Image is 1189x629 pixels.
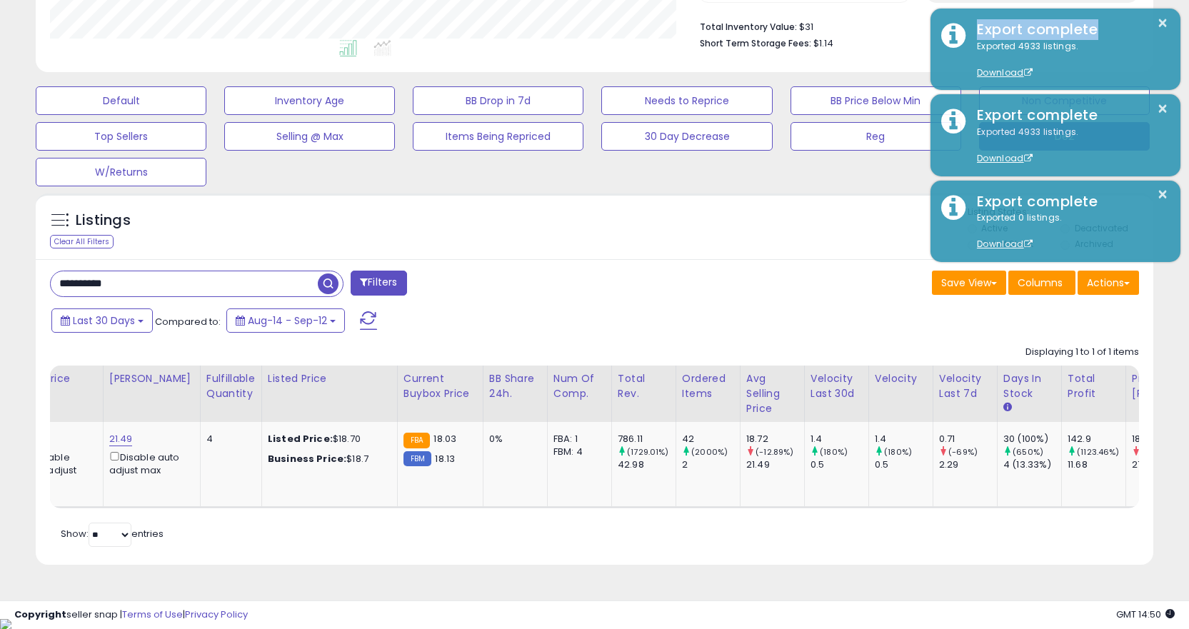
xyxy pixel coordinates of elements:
button: Inventory Age [224,86,395,115]
button: Last 30 Days [51,308,153,333]
a: Download [977,238,1033,250]
div: $18.7 [268,453,386,466]
div: Ordered Items [682,371,734,401]
a: Privacy Policy [185,608,248,621]
div: FBA: 1 [553,433,601,446]
div: Export complete [966,19,1170,40]
div: 42.98 [618,458,676,471]
div: Min Price [24,371,97,386]
div: 11.68 [1068,458,1125,471]
div: 1.4 [811,433,868,446]
button: Actions [1078,271,1139,295]
div: Displaying 1 to 1 of 1 items [1025,346,1139,359]
a: Download [977,66,1033,79]
span: 18.13 [435,452,455,466]
button: × [1157,100,1168,118]
div: Fulfillable Quantity [206,371,256,401]
div: 0.5 [811,458,868,471]
button: W/Returns [36,158,206,186]
span: Show: entries [61,527,164,540]
button: 30 Day Decrease [601,122,772,151]
a: Terms of Use [122,608,183,621]
span: Last 30 Days [73,313,135,328]
div: Exported 4933 listings. [966,126,1170,166]
small: (180%) [820,446,848,458]
div: Disable auto adjust max [109,449,189,477]
b: Total Inventory Value: [700,21,797,33]
div: 786.11 [618,433,676,446]
div: Listed Price [268,371,391,386]
div: 4 (13.33%) [1003,458,1061,471]
li: $31 [700,17,1128,34]
div: Export complete [966,105,1170,126]
div: Velocity Last 7d [939,371,991,401]
span: 18.03 [433,432,456,446]
small: (1729.01%) [627,446,669,458]
button: Top Sellers [36,122,206,151]
div: BB Share 24h. [489,371,541,401]
div: 2.29 [939,458,997,471]
div: Exported 4933 listings. [966,40,1170,80]
div: 0.71 [939,433,997,446]
button: BB Drop in 7d [413,86,583,115]
button: × [1157,14,1168,32]
h5: Listings [76,211,131,231]
div: Velocity [875,371,927,386]
span: 2025-10-13 14:50 GMT [1116,608,1175,621]
b: Short Term Storage Fees: [700,37,811,49]
div: Exported 0 listings. [966,211,1170,251]
button: Filters [351,271,406,296]
small: (650%) [1013,446,1043,458]
small: FBM [403,451,431,466]
div: $18.70 [268,433,386,446]
div: Total Rev. [618,371,670,401]
div: Current Buybox Price [403,371,477,401]
div: Total Profit [1068,371,1120,401]
small: (-69%) [948,446,978,458]
small: (2000%) [691,446,728,458]
b: Business Price: [268,452,346,466]
button: Save View [932,271,1006,295]
span: Compared to: [155,315,221,328]
small: (-12.89%) [756,446,793,458]
div: 18.72 [746,433,804,446]
a: Download [977,152,1033,164]
div: Export complete [966,191,1170,212]
div: 0% [489,433,536,446]
button: Aug-14 - Sep-12 [226,308,345,333]
div: Disable auto adjust min [24,449,92,490]
div: 4 [206,433,251,446]
button: Default [36,86,206,115]
div: Avg Selling Price [746,371,798,416]
div: Days In Stock [1003,371,1055,401]
div: 1.4 [875,433,933,446]
div: Num of Comp. [553,371,606,401]
b: Listed Price: [268,432,333,446]
button: Selling @ Max [224,122,395,151]
button: Needs to Reprice [601,86,772,115]
div: 142.9 [1068,433,1125,446]
div: Clear All Filters [50,235,114,248]
span: $1.14 [813,36,833,50]
div: 0.5 [875,458,933,471]
a: 21.49 [109,432,133,446]
button: Columns [1008,271,1075,295]
div: 21.49 [746,458,804,471]
small: (180%) [884,446,912,458]
button: Items Being Repriced [413,122,583,151]
div: FBM: 4 [553,446,601,458]
div: 42 [682,433,740,446]
span: Columns [1018,276,1063,290]
div: Velocity Last 30d [811,371,863,401]
div: seller snap | | [14,608,248,622]
span: Aug-14 - Sep-12 [248,313,327,328]
div: [PERSON_NAME] [109,371,194,386]
div: 30 (100%) [1003,433,1061,446]
button: BB Price Below Min [791,86,961,115]
small: (1123.46%) [1077,446,1120,458]
div: 2 [682,458,740,471]
strong: Copyright [14,608,66,621]
button: × [1157,186,1168,203]
small: Days In Stock. [1003,401,1012,414]
button: Reg [791,122,961,151]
